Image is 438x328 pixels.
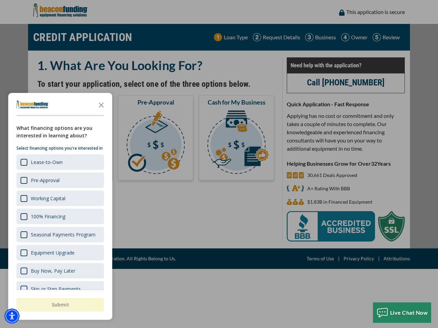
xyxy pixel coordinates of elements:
span: Live Chat Now [390,309,428,316]
div: Seasonal Payments Program [31,231,95,238]
div: Accessibility Menu [4,309,20,324]
div: Lease-to-Own [16,154,104,170]
div: Skip or Step Payments [16,281,104,297]
p: Select financing options you're interested in [16,145,104,152]
button: Close the survey [94,98,108,111]
div: Skip or Step Payments [31,286,81,292]
div: What financing options are you interested in learning about? [16,124,104,139]
img: Company logo [16,100,49,109]
div: 100% Financing [16,209,104,224]
div: Pre-Approval [16,173,104,188]
div: Pre-Approval [31,177,60,183]
div: Lease-to-Own [31,159,63,165]
div: Buy Now, Pay Later [31,268,75,274]
div: Equipment Upgrade [16,245,104,260]
div: Seasonal Payments Program [16,227,104,242]
button: Submit [16,298,104,312]
div: Working Capital [16,191,104,206]
div: Working Capital [31,195,65,202]
div: Buy Now, Pay Later [16,263,104,278]
div: Equipment Upgrade [31,249,75,256]
button: Live Chat Now [373,302,431,323]
div: 100% Financing [31,213,65,220]
div: Survey [8,93,112,320]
